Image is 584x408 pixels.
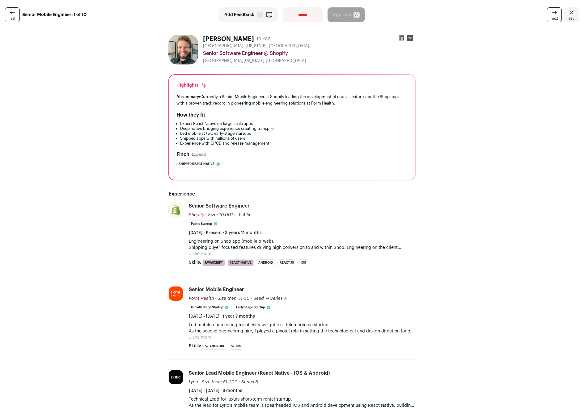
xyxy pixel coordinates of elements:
p: As the second engineering hire, I played a pivotal role in setting the technological and design d... [189,328,416,334]
span: [GEOGRAPHIC_DATA], [US_STATE], [GEOGRAPHIC_DATA] [203,43,309,48]
span: · Size: 10,001+ [205,213,235,217]
a: last [5,7,20,22]
span: [DATE] - Present · 3 years 11 months [189,230,262,236]
span: next [551,16,558,21]
span: Public [239,213,252,217]
li: Expert React Native on large-scale apps [180,121,408,126]
div: Senior Mobile Engineer [189,286,244,293]
img: 908a76468840a4dfc8746c8c087f40441f7c1c570a9f1a0353e74fd141327dba.jpg [169,203,183,217]
li: Android [202,343,226,350]
button: ...see more [189,251,211,257]
span: Series B [241,380,258,384]
div: Highlights [176,82,207,89]
li: Public Startup [189,220,220,227]
div: [GEOGRAPHIC_DATA][US_STATE]-[GEOGRAPHIC_DATA] [203,58,416,63]
p: Technical Lead for luxury short-term rental startup. [189,396,416,402]
p: Shipping buyer-focused features driving high conversion to and within Shop. Engineering on the cl... [189,245,416,251]
div: Currently a Senior Mobile Engineer at Shopify leading the development of crucial features for the... [176,93,408,106]
h2: Experience [168,190,416,198]
li: Android [256,259,275,266]
li: Experience with CI/CD and release management [180,141,408,146]
span: Add Feedback [224,12,254,18]
a: next [547,7,562,22]
button: Add Feedback F [219,7,278,22]
li: JavaScript [202,259,225,266]
span: F [257,12,263,18]
li: React.js [277,259,296,266]
li: iOS [298,259,308,266]
img: a76ec7197dd111f5c1525e4b7e0383ee60cebbc78106118a897859b4a58c571e.png [169,286,183,301]
span: Skills: [189,259,201,266]
p: Led mobile engineering for obesity weight loss telemedicine startup. [189,322,416,328]
div: 10 YOE [256,36,271,42]
span: · Size then: 11-50 [215,296,250,301]
span: · Size then: 51-200 [199,380,238,384]
span: [DATE] - [DATE] · 1 year 7 months [189,313,255,319]
li: Led mobile at two early-stage startups [180,131,408,136]
span: [DATE] - [DATE] · 8 months [189,388,242,394]
h2: How they fit [176,111,205,119]
div: Senior Software Engineer @ Shopify [203,50,416,57]
h2: Finch [176,151,189,158]
span: esc [569,16,575,21]
strong: Senior Mobile Engineer: 1 of 10 [22,12,87,18]
li: iOS [229,343,243,350]
img: 0fbd18020ab6b6a02db9972a4037cec4c41533907dc83f22561e39cd1f9128ca.jpg [168,35,198,64]
span: Skills: [189,343,201,349]
span: AI summary: [176,95,200,99]
span: · [236,212,238,218]
div: Senior Software Engineer [189,203,250,209]
a: Close [564,7,579,22]
p: Engineering on Shop app (mobile & web). [189,238,416,245]
li: Early Stage Startup [234,304,273,311]
img: 14a12e05c6bcc624b24690dd1a8cbc0b2419891a78faee34e377748bb6c105eb.jpg [169,370,183,384]
span: Form Health [189,296,214,301]
span: Shipped react-native [179,161,214,167]
span: Shopify [189,213,204,217]
span: Lyric [189,380,198,384]
span: Seed → Series A [253,296,287,301]
li: Shipped apps with millions of users [180,136,408,141]
li: Deep native bridging experience creating transpiler [180,126,408,131]
div: Senior Lead Mobile Engineer (React Native - iOS & Android) [189,370,330,377]
button: ...see more [189,334,211,340]
h1: [PERSON_NAME] [203,35,254,43]
li: React Native [227,259,254,266]
span: · [251,295,252,302]
span: last [10,16,15,21]
li: Growth Stage Startup [189,304,231,311]
span: · [239,379,240,385]
button: Expand [192,152,206,157]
